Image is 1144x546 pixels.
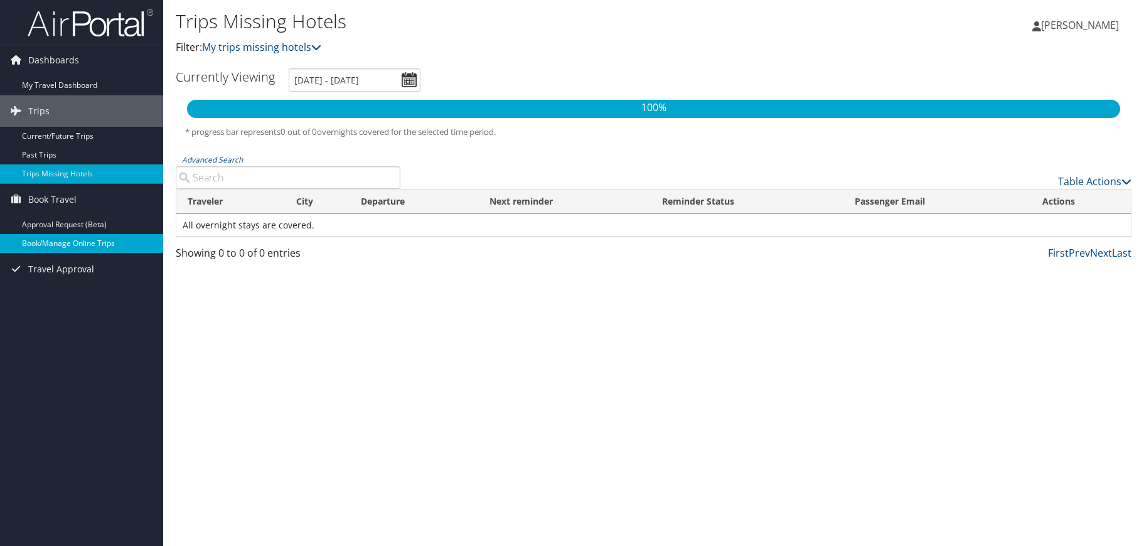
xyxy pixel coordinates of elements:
h1: Trips Missing Hotels [176,8,813,35]
a: Last [1112,246,1131,260]
th: Traveler: activate to sort column ascending [176,190,285,214]
span: Travel Approval [28,254,94,285]
a: First [1048,246,1069,260]
th: Reminder Status [651,190,843,214]
input: [DATE] - [DATE] [289,68,420,92]
a: Advanced Search [182,154,243,165]
span: Book Travel [28,184,77,215]
span: 0 out of 0 [281,126,317,137]
span: [PERSON_NAME] [1041,18,1119,32]
img: airportal-logo.png [28,8,153,38]
p: 100% [187,100,1120,116]
td: All overnight stays are covered. [176,214,1131,237]
a: Next [1090,246,1112,260]
th: Next reminder [478,190,651,214]
a: My trips missing hotels [202,40,321,54]
span: Dashboards [28,45,79,76]
th: Actions [1031,190,1131,214]
input: Advanced Search [176,166,400,189]
h3: Currently Viewing [176,68,275,85]
h5: * progress bar represents overnights covered for the selected time period. [185,126,1122,138]
a: [PERSON_NAME] [1032,6,1131,44]
th: Departure: activate to sort column descending [350,190,478,214]
div: Showing 0 to 0 of 0 entries [176,245,400,267]
a: Table Actions [1058,174,1131,188]
a: Prev [1069,246,1090,260]
th: City: activate to sort column ascending [285,190,350,214]
p: Filter: [176,40,813,56]
th: Passenger Email: activate to sort column ascending [843,190,1031,214]
span: Trips [28,95,50,127]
